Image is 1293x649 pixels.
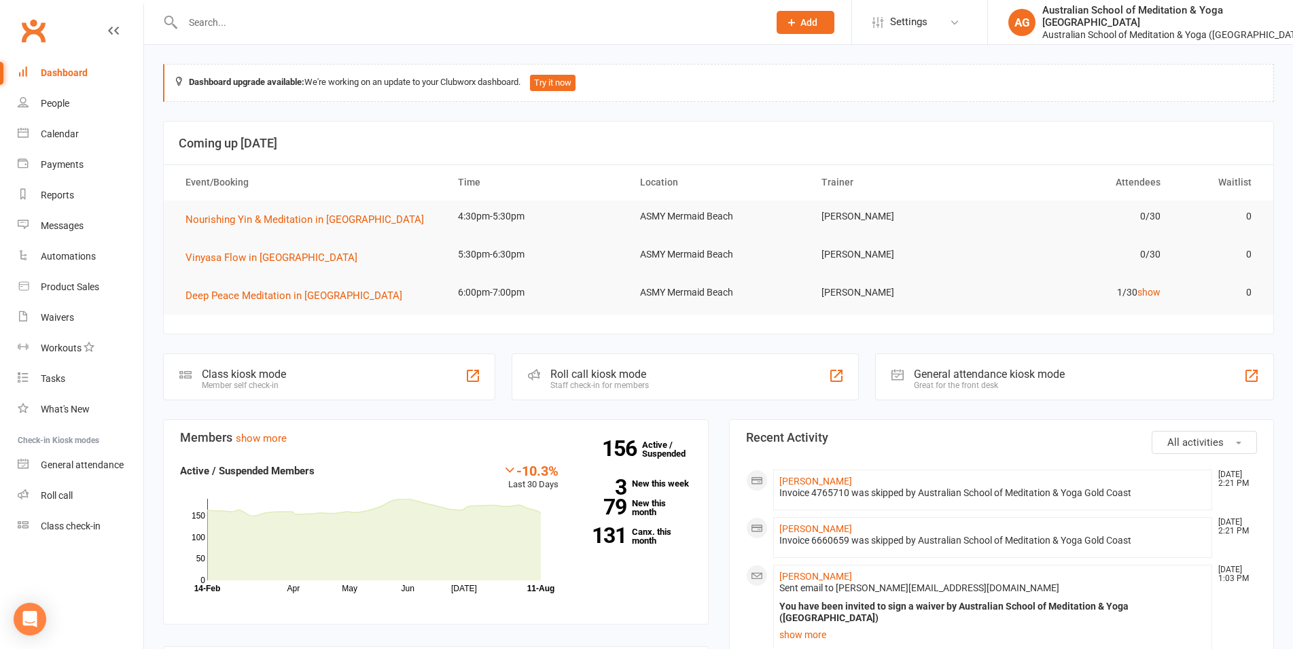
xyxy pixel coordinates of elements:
a: People [18,88,143,119]
a: What's New [18,394,143,425]
strong: 3 [579,477,626,497]
button: Try it now [530,75,575,91]
a: Waivers [18,302,143,333]
input: Search... [179,13,759,32]
button: Add [777,11,834,34]
span: Nourishing Yin & Meditation in [GEOGRAPHIC_DATA] [185,213,424,226]
strong: Active / Suspended Members [180,465,315,477]
div: Roll call kiosk mode [550,368,649,381]
div: Open Intercom Messenger [14,603,46,635]
span: Deep Peace Meditation in [GEOGRAPHIC_DATA] [185,290,402,302]
td: 0/30 [991,200,1173,232]
td: 0 [1173,239,1264,270]
strong: Dashboard upgrade available: [189,77,304,87]
a: Dashboard [18,58,143,88]
div: What's New [41,404,90,415]
td: 5:30pm-6:30pm [446,239,627,270]
a: Reports [18,180,143,211]
a: 79New this month [579,499,692,516]
time: [DATE] 2:21 PM [1211,518,1256,536]
th: Event/Booking [173,165,446,200]
a: show more [779,625,1207,644]
td: [PERSON_NAME] [809,239,991,270]
strong: 79 [579,497,626,517]
span: All activities [1167,436,1224,449]
div: Last 30 Days [503,463,559,492]
th: Trainer [809,165,991,200]
h3: Members [180,431,692,444]
td: ASMY Mermaid Beach [628,200,809,232]
strong: 131 [579,525,626,546]
button: Vinyasa Flow in [GEOGRAPHIC_DATA] [185,249,367,266]
div: You have been invited to sign a waiver by Australian School of Meditation & Yoga ([GEOGRAPHIC_DATA]) [779,601,1207,624]
button: Nourishing Yin & Meditation in [GEOGRAPHIC_DATA] [185,211,433,228]
td: [PERSON_NAME] [809,277,991,309]
a: 156Active / Suspended [642,430,702,468]
td: 0 [1173,200,1264,232]
div: Class kiosk mode [202,368,286,381]
button: All activities [1152,431,1257,454]
a: Class kiosk mode [18,511,143,542]
td: 0/30 [991,239,1173,270]
a: Clubworx [16,14,50,48]
a: Roll call [18,480,143,511]
div: Class check-in [41,521,101,531]
td: 4:30pm-5:30pm [446,200,627,232]
div: Messages [41,220,84,231]
div: Dashboard [41,67,88,78]
a: Payments [18,150,143,180]
div: Product Sales [41,281,99,292]
div: General attendance kiosk mode [914,368,1065,381]
a: [PERSON_NAME] [779,476,852,487]
strong: 156 [602,438,642,459]
div: Payments [41,159,84,170]
div: AG [1008,9,1035,36]
div: -10.3% [503,463,559,478]
div: Member self check-in [202,381,286,390]
div: Automations [41,251,96,262]
div: General attendance [41,459,124,470]
th: Location [628,165,809,200]
div: Reports [41,190,74,200]
a: Automations [18,241,143,272]
time: [DATE] 2:21 PM [1211,470,1256,488]
h3: Coming up [DATE] [179,137,1258,150]
a: Workouts [18,333,143,364]
span: Settings [890,7,927,37]
span: Sent email to [PERSON_NAME][EMAIL_ADDRESS][DOMAIN_NAME] [779,582,1059,593]
time: [DATE] 1:03 PM [1211,565,1256,583]
a: Calendar [18,119,143,150]
div: We're working on an update to your Clubworx dashboard. [163,64,1274,102]
div: Workouts [41,343,82,353]
div: Calendar [41,128,79,139]
div: Great for the front desk [914,381,1065,390]
a: 131Canx. this month [579,527,692,545]
td: 6:00pm-7:00pm [446,277,627,309]
a: 3New this week [579,479,692,488]
td: ASMY Mermaid Beach [628,239,809,270]
span: Vinyasa Flow in [GEOGRAPHIC_DATA] [185,251,357,264]
a: Product Sales [18,272,143,302]
a: [PERSON_NAME] [779,571,852,582]
h3: Recent Activity [746,431,1258,444]
div: Waivers [41,312,74,323]
a: Messages [18,211,143,241]
div: Roll call [41,490,73,501]
a: show more [236,432,287,444]
th: Attendees [991,165,1173,200]
div: Invoice 6660659 was skipped by Australian School of Meditation & Yoga Gold Coast [779,535,1207,546]
div: Invoice 4765710 was skipped by Australian School of Meditation & Yoga Gold Coast [779,487,1207,499]
td: ASMY Mermaid Beach [628,277,809,309]
a: [PERSON_NAME] [779,523,852,534]
div: Staff check-in for members [550,381,649,390]
a: General attendance kiosk mode [18,450,143,480]
th: Waitlist [1173,165,1264,200]
td: 0 [1173,277,1264,309]
span: Add [800,17,817,28]
button: Deep Peace Meditation in [GEOGRAPHIC_DATA] [185,287,412,304]
div: People [41,98,69,109]
a: Tasks [18,364,143,394]
td: [PERSON_NAME] [809,200,991,232]
th: Time [446,165,627,200]
a: show [1137,287,1161,298]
